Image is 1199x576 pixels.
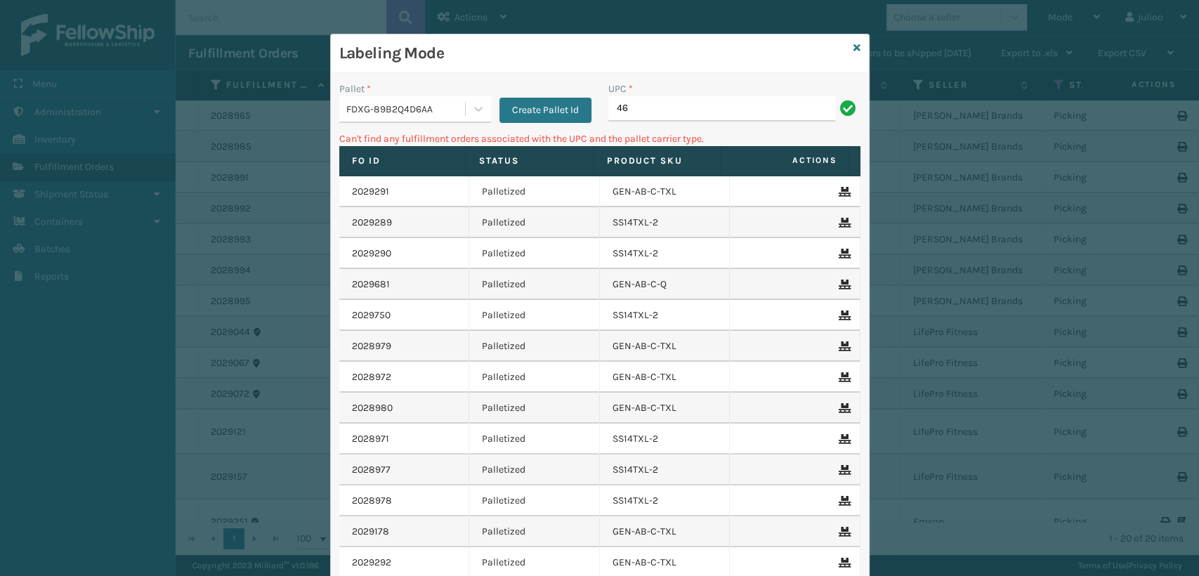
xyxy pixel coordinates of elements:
i: Remove From Pallet [839,465,847,475]
td: SS14TXL-2 [600,300,730,331]
a: 2028971 [352,432,389,446]
td: SS14TXL-2 [600,454,730,485]
td: Palletized [469,300,600,331]
a: 2028972 [352,370,391,384]
label: Product SKU [607,155,709,167]
button: Create Pallet Id [499,98,591,123]
a: 2029681 [352,277,390,292]
a: 2029292 [352,556,391,570]
td: SS14TXL-2 [600,238,730,269]
span: Actions [726,149,846,172]
i: Remove From Pallet [839,249,847,258]
td: Palletized [469,393,600,424]
td: GEN-AB-C-Q [600,269,730,300]
label: Pallet [339,81,371,96]
div: FDXG-89B2Q4D6AA [346,102,466,117]
td: Palletized [469,269,600,300]
td: Palletized [469,454,600,485]
td: GEN-AB-C-TXL [600,393,730,424]
a: 2028977 [352,463,391,477]
td: GEN-AB-C-TXL [600,516,730,547]
a: 2028978 [352,494,392,508]
a: 2029290 [352,247,391,261]
td: Palletized [469,424,600,454]
label: Status [479,155,581,167]
i: Remove From Pallet [839,341,847,351]
td: SS14TXL-2 [600,424,730,454]
i: Remove From Pallet [839,496,847,506]
a: 2028980 [352,401,393,415]
i: Remove From Pallet [839,403,847,413]
td: SS14TXL-2 [600,485,730,516]
td: Palletized [469,362,600,393]
a: 2028979 [352,339,391,353]
a: 2029750 [352,308,391,322]
td: Palletized [469,238,600,269]
td: Palletized [469,176,600,207]
i: Remove From Pallet [839,187,847,197]
td: Palletized [469,207,600,238]
i: Remove From Pallet [839,558,847,568]
td: GEN-AB-C-TXL [600,331,730,362]
td: Palletized [469,331,600,362]
label: UPC [608,81,633,96]
label: Fo Id [352,155,454,167]
td: GEN-AB-C-TXL [600,362,730,393]
a: 2029289 [352,216,392,230]
td: GEN-AB-C-TXL [600,176,730,207]
a: 2029291 [352,185,389,199]
td: Palletized [469,516,600,547]
i: Remove From Pallet [839,527,847,537]
i: Remove From Pallet [839,434,847,444]
td: SS14TXL-2 [600,207,730,238]
td: Palletized [469,485,600,516]
a: 2029178 [352,525,389,539]
i: Remove From Pallet [839,280,847,289]
i: Remove From Pallet [839,218,847,228]
i: Remove From Pallet [839,372,847,382]
i: Remove From Pallet [839,310,847,320]
p: Can't find any fulfillment orders associated with the UPC and the pallet carrier type. [339,131,860,146]
h3: Labeling Mode [339,43,848,64]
